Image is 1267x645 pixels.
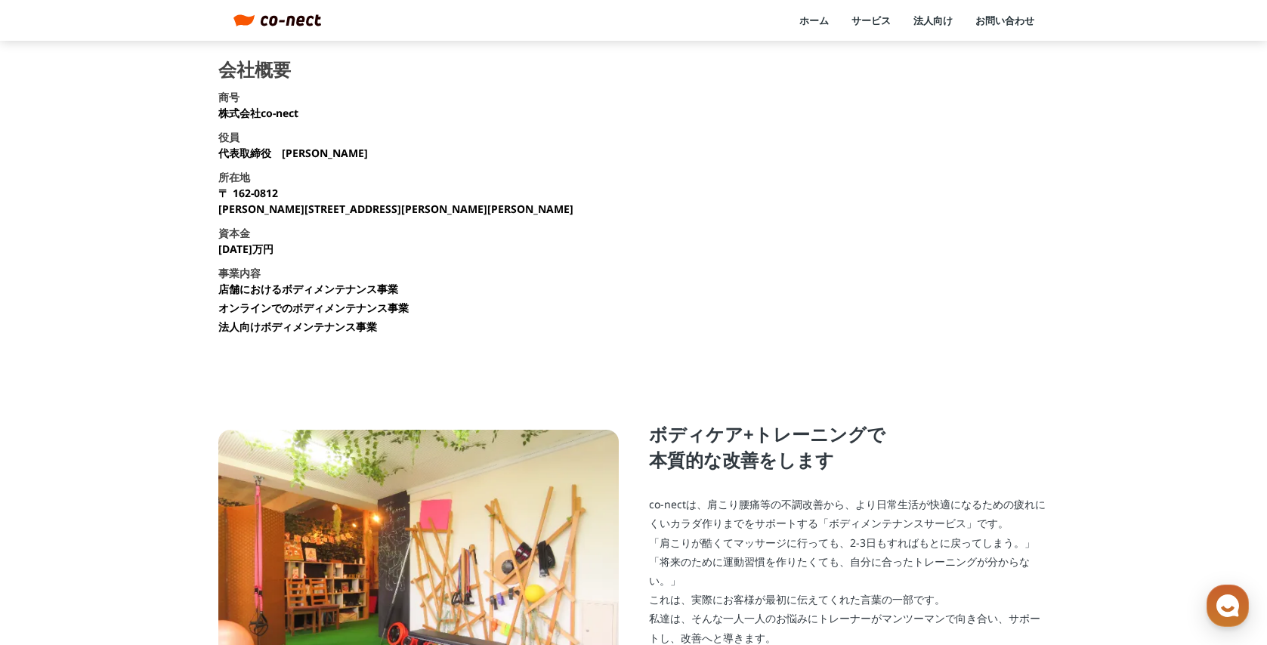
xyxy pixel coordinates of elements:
li: 店舗におけるボディメンテナンス事業 [218,281,398,297]
a: ホーム [799,14,829,27]
h2: 会社概要 [218,60,291,79]
a: お問い合わせ [975,14,1034,27]
h3: 資本金 [218,225,250,241]
h3: 商号 [218,89,239,105]
p: [DATE]万円 [218,241,273,257]
h3: 役員 [218,129,239,145]
a: 法人向け [913,14,953,27]
li: オンラインでのボディメンテナンス事業 [218,300,409,316]
a: サービス [851,14,891,27]
p: 〒 162-0812 [PERSON_NAME][STREET_ADDRESS][PERSON_NAME][PERSON_NAME] [218,185,573,217]
li: 法人向けボディメンテナンス事業 [218,319,377,335]
p: 株式会社co-nect [218,105,298,121]
p: 代表取締役 [PERSON_NAME] [218,145,368,161]
h3: 事業内容 [218,265,261,281]
h3: 所在地 [218,169,250,185]
p: ボディケア+トレーニングで 本質的な改善をします [649,421,1049,472]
